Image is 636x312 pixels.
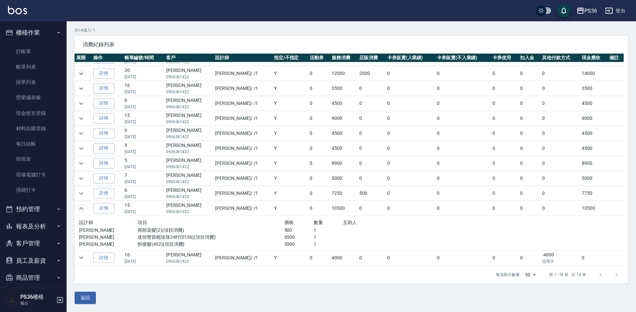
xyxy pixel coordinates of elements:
[518,96,540,111] td: 0
[518,250,540,265] td: 0
[213,81,272,96] td: [PERSON_NAME] / /1
[125,89,163,95] p: [DATE]
[540,66,580,81] td: 0
[435,81,491,96] td: 0
[3,200,64,218] button: 預約管理
[123,126,164,141] td: 6
[3,152,64,167] a: 排班表
[79,220,93,225] span: 設計師
[93,98,115,109] a: 詳情
[93,128,115,139] a: 詳情
[3,75,64,90] a: 掛單列表
[3,106,64,121] a: 現金收支登錄
[540,81,580,96] td: 0
[540,141,580,156] td: 0
[125,194,163,200] p: [DATE]
[164,156,214,171] td: [PERSON_NAME]
[125,134,163,140] p: [DATE]
[386,54,435,62] th: 卡券販賣(入業績)
[166,164,212,170] p: 0906361422
[358,201,385,216] td: 0
[3,136,64,152] a: 每日結帳
[540,186,580,201] td: 0
[164,250,214,265] td: [PERSON_NAME]
[308,250,330,265] td: 0
[386,186,435,201] td: 0
[166,104,212,110] p: 0906361422
[284,220,294,225] span: 價格
[284,234,314,241] p: 6500
[166,209,212,215] p: 0906361422
[166,74,212,80] p: 0906361422
[491,81,518,96] td: 0
[330,54,358,62] th: 服務消費
[123,156,164,171] td: 5
[580,171,608,186] td: 5000
[272,126,308,141] td: Y
[123,141,164,156] td: 9
[491,54,518,62] th: 卡券使用
[93,113,115,124] a: 詳情
[3,286,64,304] button: 資料設定
[164,54,214,62] th: 客戶
[584,7,597,15] div: PS36
[93,173,115,183] a: 詳情
[557,4,570,17] button: save
[93,188,115,198] a: 詳情
[518,186,540,201] td: 0
[164,186,214,201] td: [PERSON_NAME]
[330,156,358,171] td: 8900
[3,167,64,182] a: 現場電腦打卡
[166,258,212,264] p: 0906361422
[540,111,580,126] td: 0
[602,5,628,17] button: 登出
[123,250,164,265] td: 16
[330,201,358,216] td: 10500
[330,186,358,201] td: 7250
[138,241,284,248] p: 拆接髮(402)(項目消費)
[164,96,214,111] td: [PERSON_NAME]
[580,201,608,216] td: 10500
[358,81,385,96] td: 0
[580,250,608,265] td: 0
[93,253,115,263] a: 詳情
[76,129,86,139] button: expand row
[540,250,580,265] td: -4000
[518,141,540,156] td: 0
[125,164,163,170] p: [DATE]
[213,250,272,265] td: [PERSON_NAME] / /1
[518,111,540,126] td: 0
[308,81,330,96] td: 0
[166,89,212,95] p: 0906361422
[330,111,358,126] td: 9000
[330,126,358,141] td: 4500
[308,201,330,216] td: 0
[491,111,518,126] td: 0
[3,252,64,269] button: 員工及薪資
[93,158,115,168] a: 詳情
[272,141,308,156] td: Y
[123,186,164,201] td: 6
[272,81,308,96] td: Y
[491,66,518,81] td: 0
[164,126,214,141] td: [PERSON_NAME]
[3,235,64,252] button: 客戶管理
[125,149,163,155] p: [DATE]
[435,250,491,265] td: 0
[3,269,64,286] button: 商品管理
[358,111,385,126] td: 0
[386,250,435,265] td: 0
[125,104,163,110] p: [DATE]
[358,141,385,156] td: 0
[386,111,435,126] td: 0
[93,203,115,213] a: 詳情
[75,27,628,33] p: 共 14 筆, 1 / 1
[314,241,343,248] p: 1
[125,209,163,215] p: [DATE]
[213,96,272,111] td: [PERSON_NAME] / /1
[330,250,358,265] td: 4000
[330,171,358,186] td: 5000
[272,156,308,171] td: Y
[272,250,308,265] td: Y
[540,156,580,171] td: 0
